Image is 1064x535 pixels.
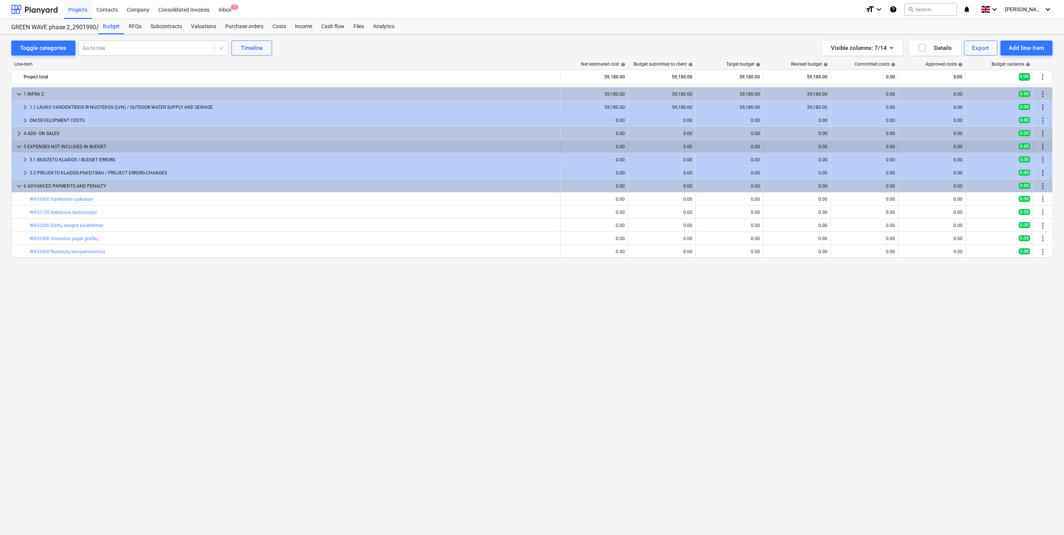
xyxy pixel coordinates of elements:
[766,71,828,83] div: 59,180.00
[1019,156,1030,162] span: 0.00
[901,92,963,97] div: 0.00
[241,43,263,53] div: Timeline
[98,19,124,34] a: Budget
[619,62,625,67] span: help
[901,157,963,162] div: 0.00
[865,5,874,14] i: format_size
[699,118,760,123] div: 0.00
[766,92,828,97] div: 59,180.00
[232,41,272,56] button: Timeline
[855,62,895,67] div: Committed costs
[631,170,692,176] div: 0.00
[901,183,963,189] div: 0.00
[1025,62,1031,67] span: help
[564,236,625,241] div: 0.00
[564,210,625,215] div: 0.00
[822,41,903,56] button: Visible columns:7/14
[889,62,895,67] span: help
[30,154,557,166] div: 5.1 BIUDŽETO KLAIDOS / BUDGET ERRORS
[1038,221,1047,230] span: More actions
[187,19,221,34] div: Valuations
[699,92,760,97] div: 59,180.00
[231,5,238,10] span: 2
[834,71,895,83] div: 0.00
[1038,116,1047,125] span: More actions
[1038,90,1047,99] span: More actions
[901,144,963,149] div: 0.00
[1001,41,1053,56] button: Add line-item
[904,3,957,16] button: Search
[581,62,625,67] div: Net estimated cost
[30,167,557,179] div: 5.2 PROJEKTO KLAIDOS-PAKEITIMAI / PROJECT ERRORS-CHANGES
[290,19,317,34] a: Income
[834,170,895,176] div: 0.00
[901,105,963,110] div: 0.00
[766,210,828,215] div: 0.00
[24,141,557,153] div: 5 EXPENSES NOT INCLUDED IN BUDGET
[30,114,557,126] div: DM DEVELOPMENT COSTS
[990,5,999,14] i: keyboard_arrow_down
[564,92,625,97] div: 59,180.00
[564,71,625,83] div: 59,180.00
[631,236,692,241] div: 0.00
[1019,73,1030,80] span: 0.00
[11,62,561,67] div: Line-item
[631,249,692,254] div: 0.00
[918,43,952,53] div: Details
[1038,182,1047,191] span: More actions
[834,197,895,202] div: 0.00
[221,19,268,34] a: Purchase orders
[369,19,399,34] a: Analytics
[699,223,760,228] div: 0.00
[30,223,103,228] a: W932200 Darbų saugos pažeidimas
[699,183,760,189] div: 0.00
[901,131,963,136] div: 0.00
[15,90,24,99] span: keyboard_arrow_down
[124,19,146,34] a: RFQs
[15,182,24,191] span: keyboard_arrow_down
[754,62,760,67] span: help
[1038,142,1047,151] span: More actions
[1026,499,1064,535] div: Chat Widget
[834,131,895,136] div: 0.00
[631,144,692,149] div: 0.00
[24,128,557,140] div: 4 ADD- ON SALES
[1019,117,1030,123] span: 0.00
[909,41,961,56] button: Details
[791,62,828,67] div: Revised budget
[564,105,625,110] div: 59,180.00
[926,62,963,67] div: Approved costs
[1019,183,1030,189] span: 0.00
[564,249,625,254] div: 0.00
[631,92,692,97] div: 59,180.00
[30,249,105,254] a: W932400 Nuostolių kompensavimas
[834,210,895,215] div: 0.00
[699,249,760,254] div: 0.00
[146,19,187,34] a: Subcontracts
[834,92,895,97] div: 0.00
[631,223,692,228] div: 0.00
[834,236,895,241] div: 0.00
[1019,222,1030,228] span: 0.00
[1005,6,1043,12] span: [PERSON_NAME]
[831,43,894,53] div: Visible columns : 7/14
[631,197,692,202] div: 0.00
[766,157,828,162] div: 0.00
[1038,155,1047,164] span: More actions
[1019,170,1030,176] span: 0.00
[21,103,30,112] span: keyboard_arrow_right
[1019,91,1030,97] span: 0.00
[631,105,692,110] div: 59,180.00
[564,223,625,228] div: 0.00
[1038,72,1047,81] span: More actions
[634,62,693,67] div: Budget submitted to client
[1038,234,1047,243] span: More actions
[11,24,89,32] div: GREEN WAVE phase 2_2901990/2901996/2901997
[766,118,828,123] div: 0.00
[766,105,828,110] div: 59,180.00
[699,197,760,202] div: 0.00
